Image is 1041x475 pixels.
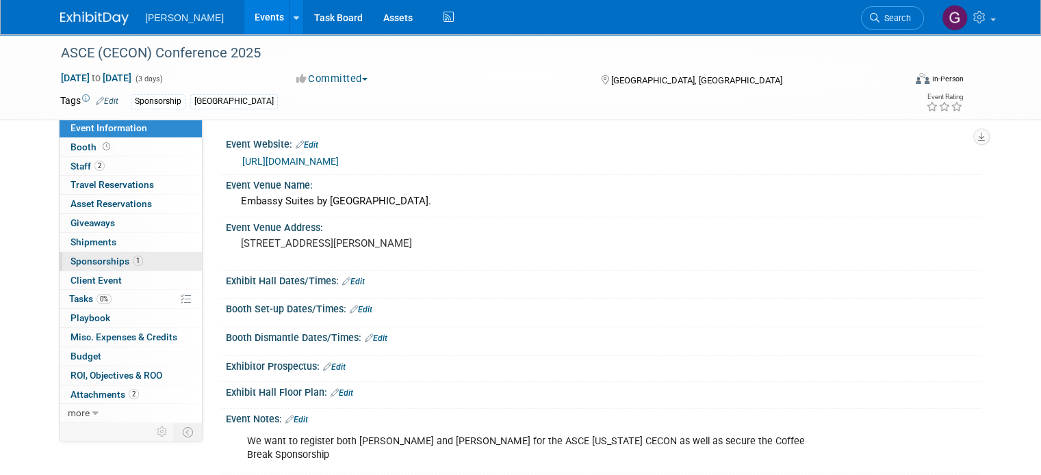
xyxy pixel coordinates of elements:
[68,407,90,418] span: more
[226,409,981,426] div: Event Notes:
[70,179,154,190] span: Travel Reservations
[151,423,175,441] td: Personalize Event Tab Strip
[296,140,318,150] a: Edit
[611,75,782,85] span: [GEOGRAPHIC_DATA], [GEOGRAPHIC_DATA]
[70,198,152,209] span: Asset Reservations
[70,217,115,228] span: Giveaways
[60,94,118,109] td: Tags
[175,423,203,441] td: Toggle Event Tabs
[70,331,177,342] span: Misc. Expenses & Credits
[241,237,526,249] pre: [STREET_ADDRESS][PERSON_NAME]
[70,275,122,286] span: Client Event
[942,5,968,31] img: Genee' Mengarelli
[365,334,387,343] a: Edit
[60,72,132,84] span: [DATE] [DATE]
[60,138,202,157] a: Booth
[70,122,147,133] span: Event Information
[60,176,202,194] a: Travel Reservations
[916,73,929,84] img: Format-Inperson.png
[100,141,113,152] span: Booth not reserved yet
[60,290,202,308] a: Tasks0%
[94,161,105,171] span: 2
[830,71,964,92] div: Event Format
[190,94,278,109] div: [GEOGRAPHIC_DATA]
[70,312,110,323] span: Playbook
[60,328,202,347] a: Misc. Expenses & Credits
[60,271,202,290] a: Client Event
[226,356,981,374] div: Exhibitor Prospectus:
[226,175,981,192] div: Event Venue Name:
[60,119,202,137] a: Event Information
[131,94,185,109] div: Sponsorship
[226,327,981,345] div: Booth Dismantle Dates/Times:
[60,385,202,404] a: Attachments2
[861,6,924,30] a: Search
[60,12,129,25] img: ExhibitDay
[226,299,981,316] div: Booth Set-up Dates/Times:
[226,382,981,400] div: Exhibit Hall Floor Plan:
[70,141,113,152] span: Booth
[242,156,339,167] a: [URL][DOMAIN_NAME]
[60,252,202,271] a: Sponsorships1
[129,389,139,399] span: 2
[70,351,101,362] span: Budget
[90,72,103,83] span: to
[70,389,139,400] span: Attachments
[331,388,353,398] a: Edit
[60,404,202,422] a: more
[60,214,202,232] a: Giveaways
[96,96,118,106] a: Edit
[70,370,162,381] span: ROI, Objectives & ROO
[60,309,202,327] a: Playbook
[60,195,202,213] a: Asset Reservations
[70,236,116,247] span: Shipments
[226,134,981,152] div: Event Website:
[350,305,372,314] a: Edit
[97,294,112,304] span: 0%
[60,233,202,252] a: Shipments
[145,12,224,23] span: [PERSON_NAME]
[285,415,308,424] a: Edit
[134,74,163,83] span: (3 days)
[226,217,981,234] div: Event Venue Address:
[60,347,202,366] a: Budget
[60,157,202,176] a: Staff2
[879,13,911,23] span: Search
[342,277,365,286] a: Edit
[292,72,373,86] button: Committed
[60,366,202,385] a: ROI, Objectives & ROO
[323,362,346,372] a: Edit
[237,428,834,469] div: We want to register both [PERSON_NAME] and [PERSON_NAME] for the ASCE [US_STATE] CECON as well as...
[133,256,143,266] span: 1
[56,41,887,66] div: ASCE (CECON) Conference 2025
[70,161,105,172] span: Staff
[236,191,971,212] div: Embassy Suites by [GEOGRAPHIC_DATA].
[69,293,112,304] span: Tasks
[931,74,964,84] div: In-Person
[70,256,143,267] span: Sponsorships
[926,94,963,100] div: Event Rating
[226,271,981,288] div: Exhibit Hall Dates/Times:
